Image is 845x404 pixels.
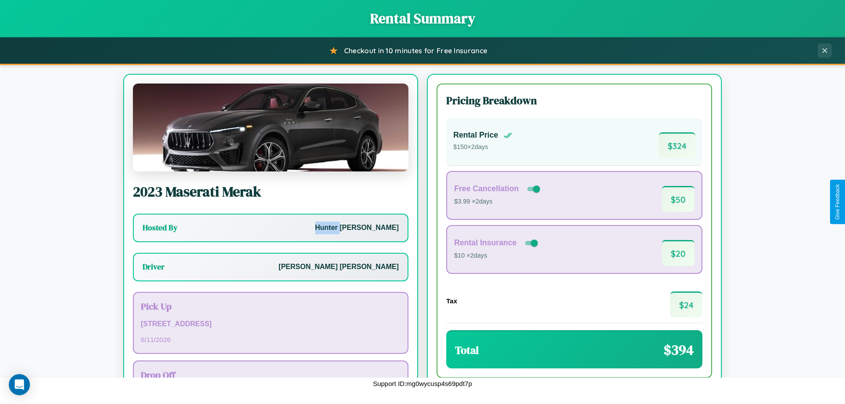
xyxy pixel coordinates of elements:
[9,374,30,395] div: Open Intercom Messenger
[454,238,517,247] h4: Rental Insurance
[453,142,512,153] p: $ 150 × 2 days
[454,250,540,262] p: $10 × 2 days
[9,9,836,28] h1: Rental Summary
[455,343,479,357] h3: Total
[446,297,457,305] h4: Tax
[133,182,408,201] h2: 2023 Maserati Merak
[834,184,841,220] div: Give Feedback
[279,261,399,273] p: [PERSON_NAME] [PERSON_NAME]
[454,184,519,193] h4: Free Cancellation
[141,300,400,313] h3: Pick Up
[143,222,177,233] h3: Hosted By
[659,132,695,158] span: $ 324
[315,222,399,234] p: Hunter [PERSON_NAME]
[670,291,702,317] span: $ 24
[662,240,694,266] span: $ 20
[453,131,498,140] h4: Rental Price
[446,93,702,108] h3: Pricing Breakdown
[373,378,472,389] p: Support ID: mg0wycusp4s69pdt7p
[141,368,400,381] h3: Drop Off
[143,262,165,272] h3: Driver
[662,186,694,212] span: $ 50
[141,318,400,331] p: [STREET_ADDRESS]
[664,340,694,360] span: $ 394
[141,334,400,346] p: 6 / 11 / 2026
[133,84,408,171] img: Maserati Merak
[344,46,487,55] span: Checkout in 10 minutes for Free Insurance
[454,196,542,207] p: $3.99 × 2 days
